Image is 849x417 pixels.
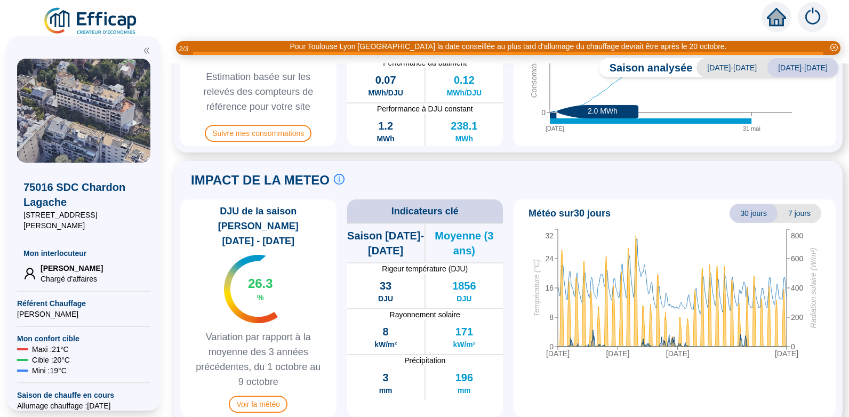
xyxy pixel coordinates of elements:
[377,133,394,144] span: MWh
[374,339,397,350] span: kW/m²
[290,41,726,52] div: Pour Toulouse Lyon [GEOGRAPHIC_DATA] la date conseillée au plus tard d'allumage du chauffage devr...
[775,349,798,358] tspan: [DATE]
[455,133,473,144] span: MWh
[43,6,139,36] img: efficap energie logo
[23,248,144,259] span: Mon interlocuteur
[791,313,804,322] tspan: 200
[455,370,473,385] span: 196
[347,263,503,274] span: Rigeur température (DJU)
[549,342,554,351] tspan: 0
[455,324,473,339] span: 171
[743,125,760,132] tspan: 31 mai
[205,125,311,142] span: Suivre mes consommations
[347,228,424,258] span: Saison [DATE]-[DATE]
[185,330,332,389] span: Variation par rapport à la moyenne des 3 années précédentes, du 1 octobre au 9 octobre
[767,7,786,27] span: home
[17,333,150,344] span: Mon confort cible
[452,278,476,293] span: 1856
[767,58,838,77] span: [DATE]-[DATE]
[391,204,459,219] span: Indicateurs clé
[191,172,330,189] span: IMPACT DE LA METEO
[453,339,475,350] span: kW/m²
[143,47,150,54] span: double-left
[185,69,332,114] span: Estimation basée sur les relevés des compteurs de référence pour votre site
[347,309,503,320] span: Rayonnement solaire
[456,293,471,304] span: DJU
[32,365,67,376] span: Mini : 19 °C
[530,23,538,98] tspan: Consommation (MWh)
[380,278,391,293] span: 33
[451,118,477,133] span: 238.1
[791,342,795,351] tspan: 0
[32,355,70,365] span: Cible : 20 °C
[454,73,475,87] span: 0.12
[666,349,690,358] tspan: [DATE]
[830,44,838,51] span: close-circle
[368,87,403,98] span: MWh/DJU
[778,204,821,223] span: 7 jours
[809,247,818,328] tspan: Radiation solaire (W/m²)
[528,206,611,221] span: Météo sur 30 jours
[599,60,693,75] span: Saison analysée
[606,349,629,358] tspan: [DATE]
[532,259,541,317] tspan: Température (°C)
[23,210,144,231] span: [STREET_ADDRESS][PERSON_NAME]
[17,400,150,411] span: Allumage chauffage : [DATE]
[347,355,503,366] span: Précipitation
[545,254,554,263] tspan: 24
[458,385,471,396] span: mm
[379,385,393,396] span: mm
[334,174,345,185] span: info-circle
[588,107,618,115] text: 2.0 MWh
[546,125,564,132] tspan: [DATE]
[185,204,332,248] span: DJU de la saison [PERSON_NAME] [DATE] - [DATE]
[32,344,69,355] span: Maxi : 21 °C
[696,58,767,77] span: [DATE]-[DATE]
[41,274,103,284] span: Chargé d'affaires
[545,284,554,292] tspan: 16
[23,180,144,210] span: 75016 SDC Chardon Lagache
[541,108,546,117] tspan: 0
[257,292,263,303] span: %
[17,298,150,309] span: Référent Chauffage
[791,284,804,292] tspan: 400
[248,275,273,292] span: 26.3
[798,2,828,32] img: alerts
[347,103,503,114] span: Performance à DJU constant
[383,370,389,385] span: 3
[545,231,554,240] tspan: 32
[17,309,150,319] span: [PERSON_NAME]
[41,263,103,274] span: [PERSON_NAME]
[179,45,188,53] i: 2 / 3
[383,324,389,339] span: 8
[791,254,804,263] tspan: 600
[447,87,482,98] span: MWh/DJU
[229,396,287,413] span: Voir la météo
[378,118,393,133] span: 1.2
[375,73,396,87] span: 0.07
[224,255,278,323] img: indicateur températures
[23,267,36,280] span: user
[730,204,778,223] span: 30 jours
[791,231,804,240] tspan: 800
[378,293,393,304] span: DJU
[17,390,150,400] span: Saison de chauffe en cours
[549,313,554,322] tspan: 8
[426,228,503,258] span: Moyenne (3 ans)
[546,349,570,358] tspan: [DATE]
